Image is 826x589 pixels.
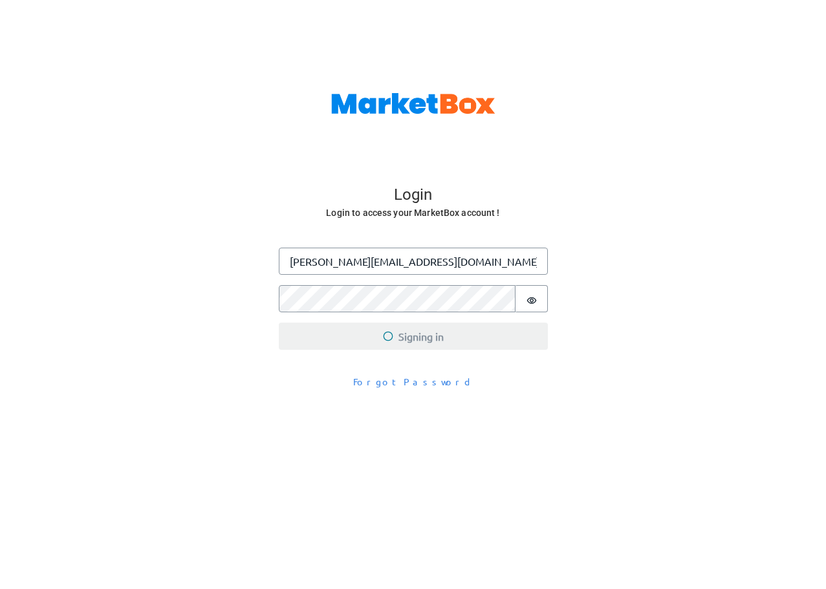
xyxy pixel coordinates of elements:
input: Enter your email [279,248,548,275]
button: Signing in [279,323,548,350]
h6: Login to access your MarketBox account ! [280,205,547,221]
h4: Login [280,186,547,205]
button: Show password [516,285,548,312]
img: MarketBox logo [331,93,495,114]
button: Forgot Password [345,370,482,393]
span: Signing in [383,328,444,344]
